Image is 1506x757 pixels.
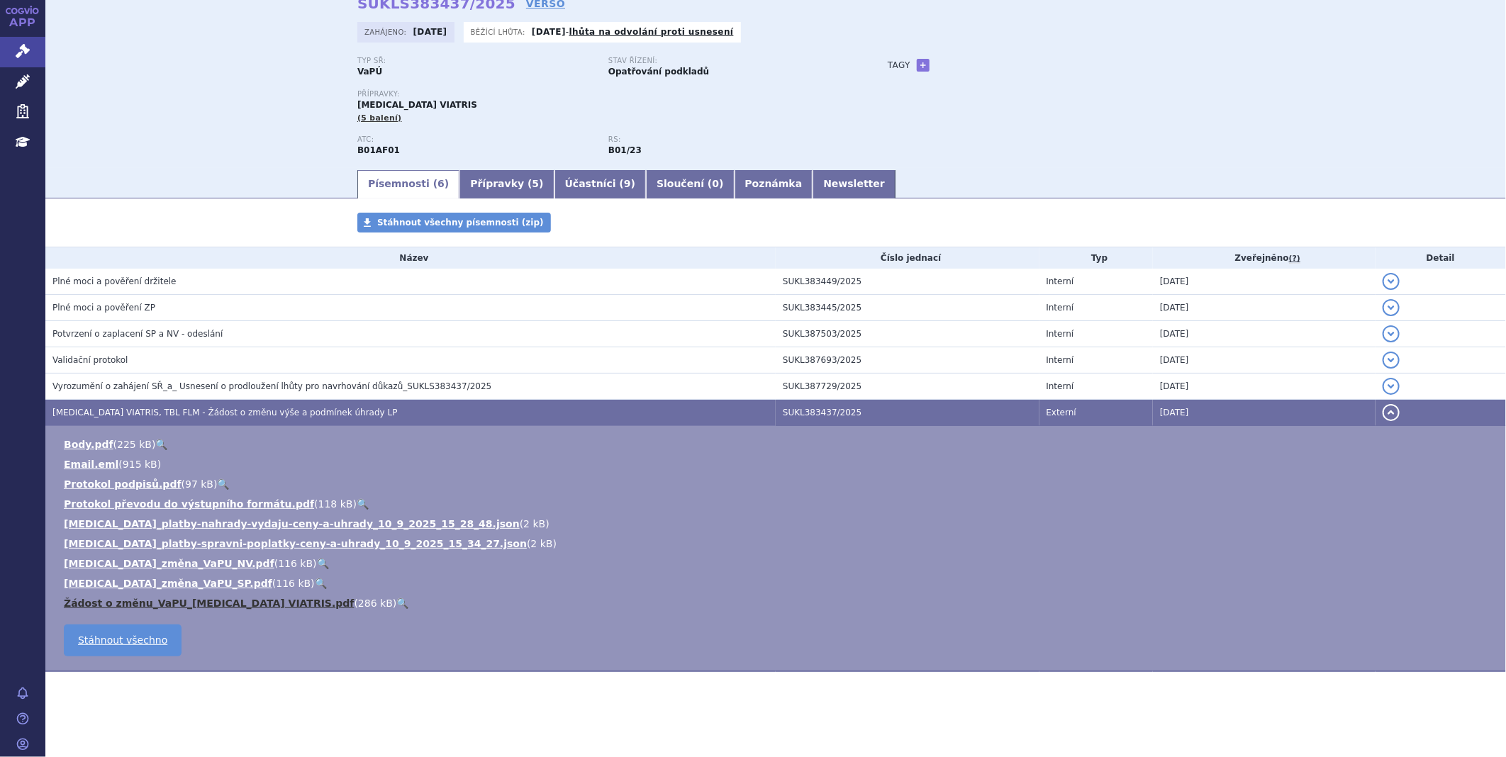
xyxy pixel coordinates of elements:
[1047,355,1074,365] span: Interní
[569,27,734,37] a: lhůta na odvolání proti usnesení
[459,170,554,198] a: Přípravky (5)
[52,329,223,339] span: Potvrzení o zaplacení SP a NV - odeslání
[776,269,1039,295] td: SUKL383449/2025
[1376,247,1506,269] th: Detail
[735,170,813,198] a: Poznámka
[64,437,1492,452] li: ( )
[357,213,551,232] a: Stáhnout všechny písemnosti (zip)
[64,459,118,470] a: Email.eml
[357,135,594,144] p: ATC:
[1383,378,1400,395] button: detail
[1047,329,1074,339] span: Interní
[357,498,369,510] a: 🔍
[377,218,544,228] span: Stáhnout všechny písemnosti (zip)
[52,381,491,391] span: Vyrozumění o zahájení SŘ_a_ Usnesení o prodloužení lhůty pro navrhování důkazů_SUKLS383437/2025
[357,113,402,123] span: (5 balení)
[1153,269,1376,295] td: [DATE]
[64,518,520,529] a: [MEDICAL_DATA]_platby-nahrady-vydaju-ceny-a-uhrady_10_9_2025_15_28_48.json
[776,295,1039,321] td: SUKL383445/2025
[52,303,155,313] span: Plné moci a pověření ZP
[437,178,445,189] span: 6
[276,578,311,589] span: 116 kB
[64,538,527,549] a: [MEDICAL_DATA]_platby-spravni-poplatky-ceny-a-uhrady_10_9_2025_15_34_27.json
[813,170,896,198] a: Newsletter
[646,170,734,198] a: Sloučení (0)
[888,57,910,74] h3: Tagy
[608,67,709,77] strong: Opatřování podkladů
[1047,408,1076,417] span: Externí
[1153,295,1376,321] td: [DATE]
[64,498,314,510] a: Protokol převodu do výstupního formátu.pdf
[1153,374,1376,400] td: [DATE]
[776,347,1039,374] td: SUKL387693/2025
[45,247,776,269] th: Název
[776,321,1039,347] td: SUKL387503/2025
[712,178,719,189] span: 0
[1153,247,1376,269] th: Zveřejněno
[1289,254,1300,264] abbr: (?)
[155,439,167,450] a: 🔍
[357,100,477,110] span: [MEDICAL_DATA] VIATRIS
[358,598,393,609] span: 286 kB
[185,478,213,490] span: 97 kB
[217,478,229,490] a: 🔍
[1047,276,1074,286] span: Interní
[776,374,1039,400] td: SUKL387729/2025
[64,558,274,569] a: [MEDICAL_DATA]_změna_VaPU_NV.pdf
[1153,321,1376,347] td: [DATE]
[357,145,400,155] strong: RIVAROXABAN
[64,576,1492,590] li: ( )
[64,497,1492,511] li: ( )
[531,538,553,549] span: 2 kB
[1039,247,1154,269] th: Typ
[357,90,859,99] p: Přípravky:
[776,400,1039,426] td: SUKL383437/2025
[278,558,313,569] span: 116 kB
[64,439,113,450] a: Body.pdf
[64,624,182,656] a: Stáhnout všechno
[315,578,327,589] a: 🔍
[64,596,1492,610] li: ( )
[917,59,930,72] a: +
[52,408,398,417] span: RIVAROXABAN VIATRIS, TBL FLM - Žádost o změnu výše a podmínek úhrady LP
[64,477,1492,491] li: ( )
[117,439,152,450] span: 225 kB
[1383,352,1400,369] button: detail
[357,57,594,65] p: Typ SŘ:
[608,145,642,155] strong: gatrany a xabany vyšší síly
[52,355,128,365] span: Validační protokol
[52,276,177,286] span: Plné moci a pověření držitele
[532,26,734,38] p: -
[1047,303,1074,313] span: Interní
[413,27,447,37] strong: [DATE]
[357,67,382,77] strong: VaPÚ
[64,598,355,609] a: Žádost o změnu_VaPU_[MEDICAL_DATA] VIATRIS.pdf
[1383,299,1400,316] button: detail
[1153,400,1376,426] td: [DATE]
[64,537,1492,551] li: ( )
[532,27,566,37] strong: [DATE]
[554,170,646,198] a: Účastníci (9)
[364,26,409,38] span: Zahájeno:
[318,498,353,510] span: 118 kB
[532,178,540,189] span: 5
[123,459,157,470] span: 915 kB
[1047,381,1074,391] span: Interní
[357,170,459,198] a: Písemnosti (6)
[1383,273,1400,290] button: detail
[396,598,408,609] a: 🔍
[64,556,1492,571] li: ( )
[1383,404,1400,421] button: detail
[64,478,182,490] a: Protokol podpisů.pdf
[1153,347,1376,374] td: [DATE]
[64,578,272,589] a: [MEDICAL_DATA]_změna_VaPU_SP.pdf
[471,26,528,38] span: Běžící lhůta:
[776,247,1039,269] th: Číslo jednací
[64,517,1492,531] li: ( )
[608,135,845,144] p: RS:
[523,518,545,529] span: 2 kB
[64,457,1492,471] li: ( )
[608,57,845,65] p: Stav řízení:
[1383,325,1400,342] button: detail
[624,178,631,189] span: 9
